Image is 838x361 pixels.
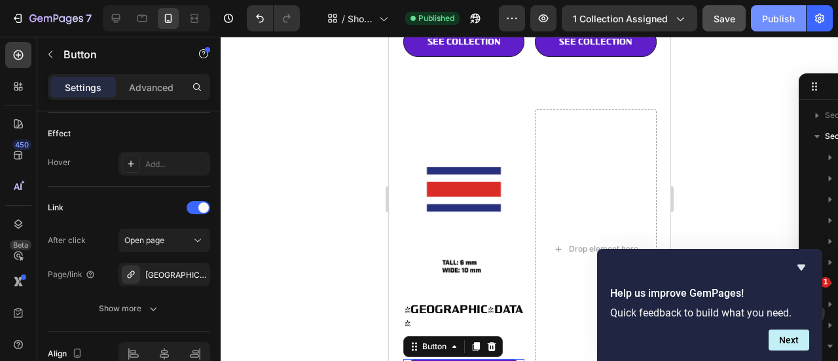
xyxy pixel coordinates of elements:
iframe: Design area [389,37,670,361]
div: Publish [762,12,795,26]
div: Page/link [48,269,96,280]
span: $9.99 [16,299,42,311]
p: Settings [65,81,101,94]
button: 7 [5,5,98,31]
div: [GEOGRAPHIC_DATA] [145,269,207,281]
span: Open page [124,235,164,245]
p: ⁠⁠⁠⁠⁠⁠⁠ [16,266,135,294]
span: 1 collection assigned [573,12,668,26]
button: Hide survey [793,259,809,275]
span: / [342,12,345,26]
h2: Help us improve GemPages! [610,286,809,301]
div: 450 [12,140,31,150]
button: Publish [751,5,806,31]
p: Button [64,47,175,62]
div: Effect [48,128,71,140]
div: Button [31,304,60,316]
span: Shop All Collection [348,12,374,26]
p: Quick feedback to build what you need. [610,307,809,319]
div: Drop element here [180,207,249,218]
div: After click [48,235,86,246]
div: Show more [99,302,160,315]
span: Published [418,12,454,24]
div: Link [48,202,64,214]
span: 1 [820,277,831,288]
span: Save [714,13,735,24]
h2: Rich Text Editor. Editing area: main [14,265,136,295]
p: 7 [86,10,92,26]
div: Add... [145,159,207,170]
div: Undo/Redo [247,5,300,31]
img: gempages_576362993479058371-803b0c07-5a38-49bd-94b1-8153eb009b80.png [14,73,136,255]
button: Show more [48,297,210,320]
button: 1 collection assigned [562,5,697,31]
div: Help us improve GemPages! [610,259,809,351]
span: [GEOGRAPHIC_DATA] [16,266,134,292]
a: SEE COLLECTION [14,322,136,352]
p: Advanced [129,81,173,94]
button: Next question [769,330,809,351]
div: Beta [10,240,31,250]
button: Save [702,5,746,31]
button: Open page [118,229,210,252]
div: Hover [48,157,71,168]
